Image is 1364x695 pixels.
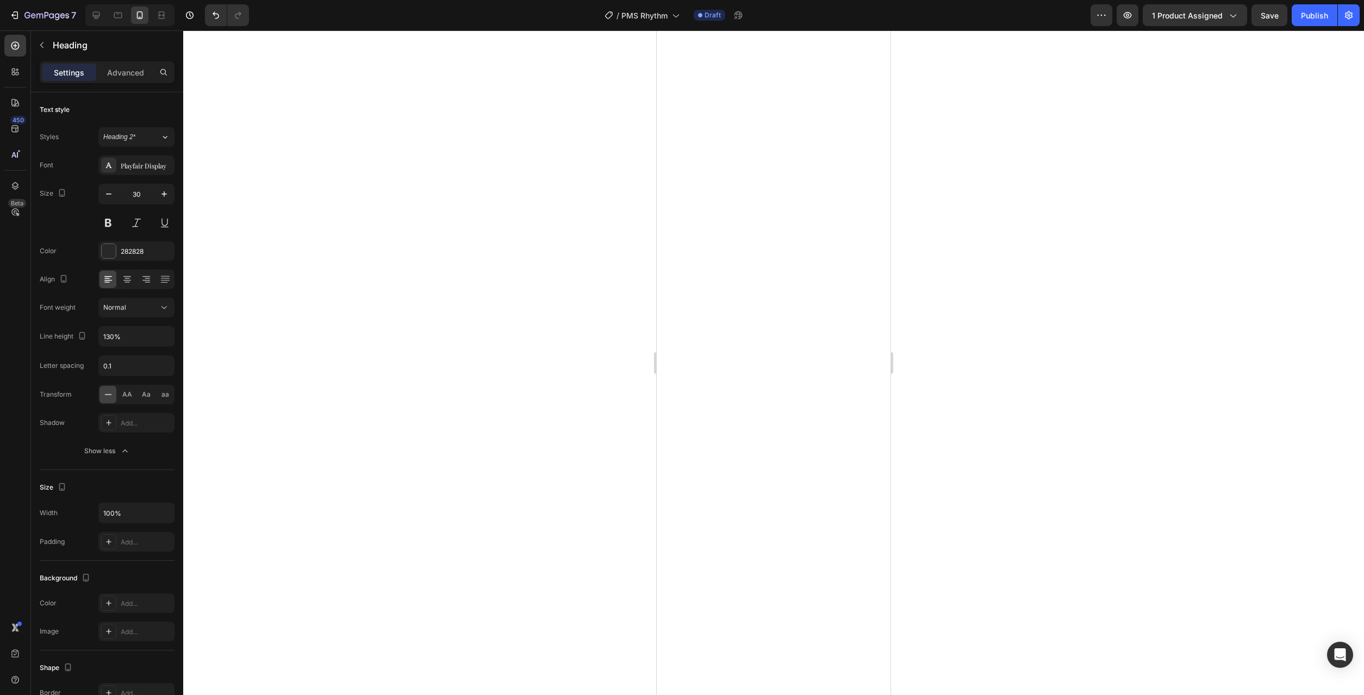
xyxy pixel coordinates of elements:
[98,127,175,147] button: Heading 2*
[121,599,172,609] div: Add...
[40,272,70,287] div: Align
[40,598,57,608] div: Color
[103,303,126,311] span: Normal
[121,537,172,547] div: Add...
[121,247,172,256] div: 282828
[40,661,74,675] div: Shape
[1301,10,1328,21] div: Publish
[40,160,53,170] div: Font
[40,329,89,344] div: Line height
[40,132,59,142] div: Styles
[1152,10,1223,21] span: 1 product assigned
[621,10,668,21] span: PMS Rhythm
[40,537,65,547] div: Padding
[121,418,172,428] div: Add...
[98,298,175,317] button: Normal
[107,67,144,78] p: Advanced
[84,446,130,456] div: Show less
[40,627,59,636] div: Image
[40,441,175,461] button: Show less
[54,67,84,78] p: Settings
[205,4,249,26] div: Undo/Redo
[40,571,92,586] div: Background
[40,361,84,371] div: Letter spacing
[103,132,135,142] span: Heading 2*
[40,105,70,115] div: Text style
[657,30,890,695] iframe: Design area
[40,508,58,518] div: Width
[40,303,76,312] div: Font weight
[1292,4,1337,26] button: Publish
[99,327,174,346] input: Auto
[40,186,68,201] div: Size
[99,503,174,523] input: Auto
[1261,11,1279,20] span: Save
[40,390,72,399] div: Transform
[122,390,132,399] span: AA
[99,356,174,375] input: Auto
[161,390,169,399] span: aa
[1251,4,1287,26] button: Save
[40,246,57,256] div: Color
[1143,4,1247,26] button: 1 product assigned
[4,4,81,26] button: 7
[121,627,172,637] div: Add...
[40,480,68,495] div: Size
[616,10,619,21] span: /
[705,10,721,20] span: Draft
[1327,642,1353,668] div: Open Intercom Messenger
[8,199,26,208] div: Beta
[121,161,172,171] div: Playfair Display
[71,9,76,22] p: 7
[10,116,26,124] div: 450
[142,390,151,399] span: Aa
[40,418,65,428] div: Shadow
[53,39,170,52] p: Heading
